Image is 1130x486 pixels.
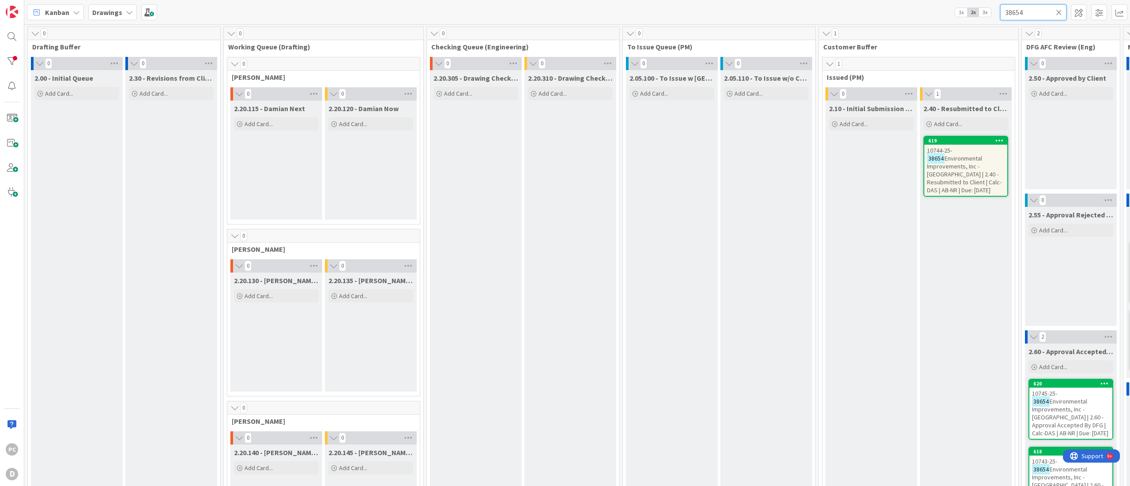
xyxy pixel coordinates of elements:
[1039,226,1067,234] span: Add Card...
[840,120,868,128] span: Add Card...
[245,464,273,472] span: Add Card...
[539,58,546,69] span: 0
[640,58,647,69] span: 0
[228,42,412,51] span: Working Queue (Drafting)
[1039,363,1067,371] span: Add Card...
[1039,58,1046,69] span: 0
[832,28,839,39] span: 1
[1032,457,1057,465] span: 10743-25-
[1039,332,1046,342] span: 2
[339,292,367,300] span: Add Card...
[1029,380,1112,439] div: 62010745-25-38654Environmental Improvements, Inc - [GEOGRAPHIC_DATA] | 2.60 - Approval Accepted B...
[240,403,247,413] span: 0
[1032,397,1108,437] span: Environmental Improvements, Inc - [GEOGRAPHIC_DATA] | 2.60 - Approval Accepted By DFG | Calc-DAS ...
[629,74,714,82] span: 2.05.100 - To Issue w Calcs
[232,417,409,426] span: John Queue
[1028,347,1113,356] span: 2.60 - Approval Accepted By DFG
[19,1,40,12] span: Support
[1032,464,1050,474] mark: 38654
[232,245,409,254] span: Ronnie Queue
[339,433,346,443] span: 0
[433,74,518,82] span: 2.20.305 - Drawing Check Next
[640,90,668,97] span: Add Card...
[1029,448,1112,456] div: 618
[440,28,447,39] span: 0
[234,104,305,113] span: 2.20.115 - Damian Next
[234,276,319,285] span: 2.20.130 - Ronnie Next
[724,74,809,82] span: 2.05.110 - To Issue w/o Calcs
[1028,74,1106,82] span: 2.50 - Approved by Client
[927,154,1002,194] span: Environmental Improvements, Inc - [GEOGRAPHIC_DATA] | 2.40 - Resubmitted to Client | Calc-DAS | A...
[45,7,69,18] span: Kanban
[927,153,945,163] mark: 38654
[1000,4,1066,20] input: Quick Filter...
[245,89,252,99] span: 0
[539,90,567,97] span: Add Card...
[6,443,18,456] div: PC
[1026,42,1109,51] span: DFG AFC Review (Eng)
[139,58,147,69] span: 0
[328,104,399,113] span: 2.20.120 - Damian Now
[328,276,413,285] span: 2.20.135 - Ronnie Now
[734,90,763,97] span: Add Card...
[245,433,252,443] span: 0
[1039,90,1067,97] span: Add Card...
[240,59,247,69] span: 0
[955,8,967,17] span: 1x
[232,73,409,82] span: Damien Queue
[237,28,244,39] span: 0
[129,74,214,82] span: 2.30 - Revisions from Client
[339,261,346,271] span: 0
[339,89,346,99] span: 0
[827,73,1004,82] span: Issued (PM)
[1028,379,1113,440] a: 62010745-25-38654Environmental Improvements, Inc - [GEOGRAPHIC_DATA] | 2.60 - Approval Accepted B...
[934,89,941,99] span: 1
[328,448,413,457] span: 2.20.145 - John Now
[734,58,742,69] span: 0
[923,136,1008,197] a: 61910744-25-38654Environmental Improvements, Inc - [GEOGRAPHIC_DATA] | 2.40 - Resubmitted to Clie...
[1033,449,1112,455] div: 618
[636,28,643,39] span: 0
[339,464,367,472] span: Add Card...
[45,90,73,97] span: Add Card...
[339,120,367,128] span: Add Card...
[924,137,1007,196] div: 61910744-25-38654Environmental Improvements, Inc - [GEOGRAPHIC_DATA] | 2.40 - Resubmitted to Clie...
[41,28,48,39] span: 0
[245,292,273,300] span: Add Card...
[627,42,804,51] span: To Issue Queue (PM)
[32,42,209,51] span: Drafting Buffer
[245,261,252,271] span: 0
[927,146,952,154] span: 10744-25-
[45,4,49,11] div: 9+
[240,231,247,241] span: 0
[1029,380,1112,388] div: 620
[34,74,93,82] span: 2.00 - Initial Queue
[934,120,962,128] span: Add Card...
[431,42,608,51] span: Checking Queue (Engineering)
[1035,28,1042,39] span: 2
[139,90,168,97] span: Add Card...
[234,448,319,457] span: 2.20.140 - John Next
[1032,396,1050,406] mark: 38654
[444,90,472,97] span: Add Card...
[245,120,273,128] span: Add Card...
[6,6,18,18] img: Visit kanbanzone.com
[528,74,613,82] span: 2.20.310 - Drawing Check Now
[92,8,122,17] b: Drawings
[1032,389,1057,397] span: 10745-25-
[835,59,842,69] span: 1
[979,8,991,17] span: 3x
[444,58,451,69] span: 0
[1039,195,1046,206] span: 0
[1028,210,1113,219] span: 2.55 - Approval Rejected By DFG
[1033,381,1112,387] div: 620
[967,8,979,17] span: 2x
[6,468,18,480] div: D
[840,89,847,99] span: 0
[45,58,52,69] span: 0
[924,137,1007,145] div: 619
[829,104,914,113] span: 2.10 - Initial Submission to Client
[823,42,1007,51] span: Customer Buffer
[928,138,1007,144] div: 619
[923,104,1008,113] span: 2.40 - Resubmitted to Client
